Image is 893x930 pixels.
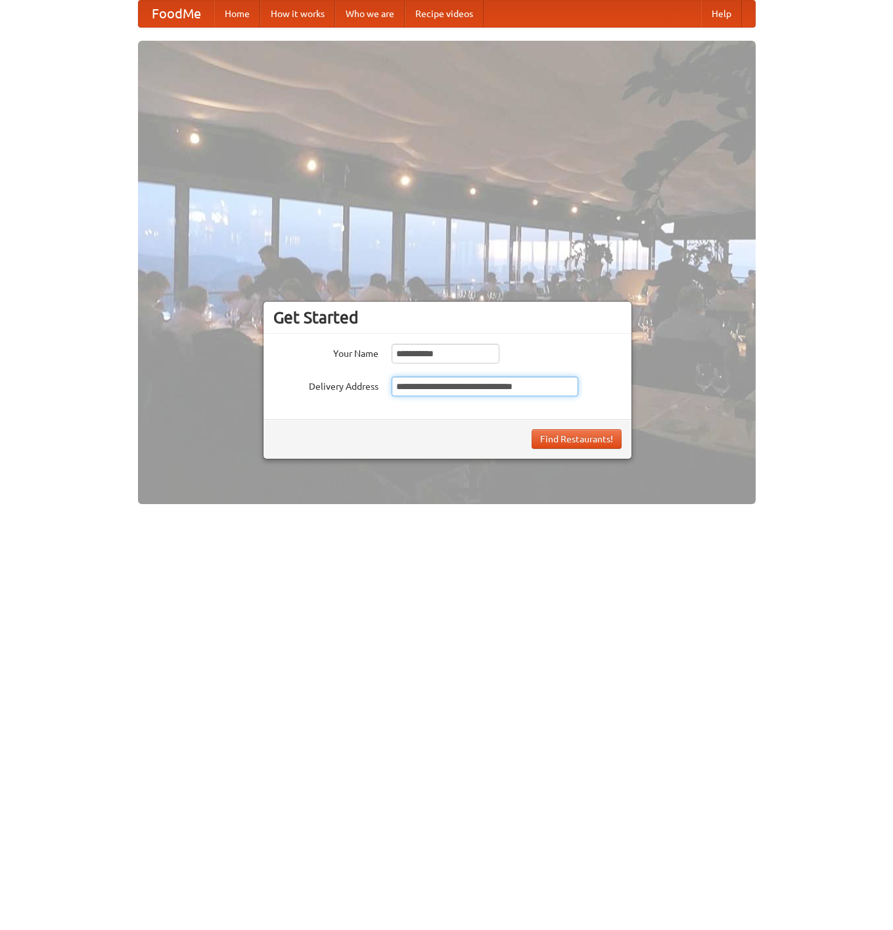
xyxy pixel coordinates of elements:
a: How it works [260,1,335,27]
h3: Get Started [273,308,622,327]
a: Who we are [335,1,405,27]
button: Find Restaurants! [532,429,622,449]
a: Recipe videos [405,1,484,27]
a: FoodMe [139,1,214,27]
a: Help [701,1,742,27]
a: Home [214,1,260,27]
label: Your Name [273,344,378,360]
label: Delivery Address [273,377,378,393]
